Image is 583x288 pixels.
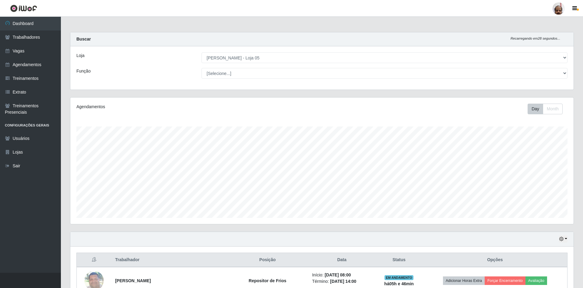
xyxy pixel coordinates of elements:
[375,253,423,267] th: Status
[330,279,356,284] time: [DATE] 14:00
[384,281,414,286] strong: há 05 h e 46 min
[312,278,371,285] li: Término:
[528,104,543,114] button: Day
[308,253,375,267] th: Data
[115,278,151,283] strong: [PERSON_NAME]
[76,68,91,74] label: Função
[10,5,37,12] img: CoreUI Logo
[485,276,525,285] button: Forçar Encerramento
[227,253,308,267] th: Posição
[511,37,560,40] i: Recarregando em 28 segundos...
[249,278,286,283] strong: Repositor de Frios
[543,104,563,114] button: Month
[385,275,413,280] span: EM ANDAMENTO
[325,272,351,277] time: [DATE] 08:00
[312,272,371,278] li: Início:
[76,104,276,110] div: Agendamentos
[528,104,567,114] div: Toolbar with button groups
[443,276,485,285] button: Adicionar Horas Extra
[528,104,563,114] div: First group
[76,52,84,59] label: Loja
[525,276,547,285] button: Avaliação
[423,253,567,267] th: Opções
[111,253,227,267] th: Trabalhador
[76,37,91,41] strong: Buscar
